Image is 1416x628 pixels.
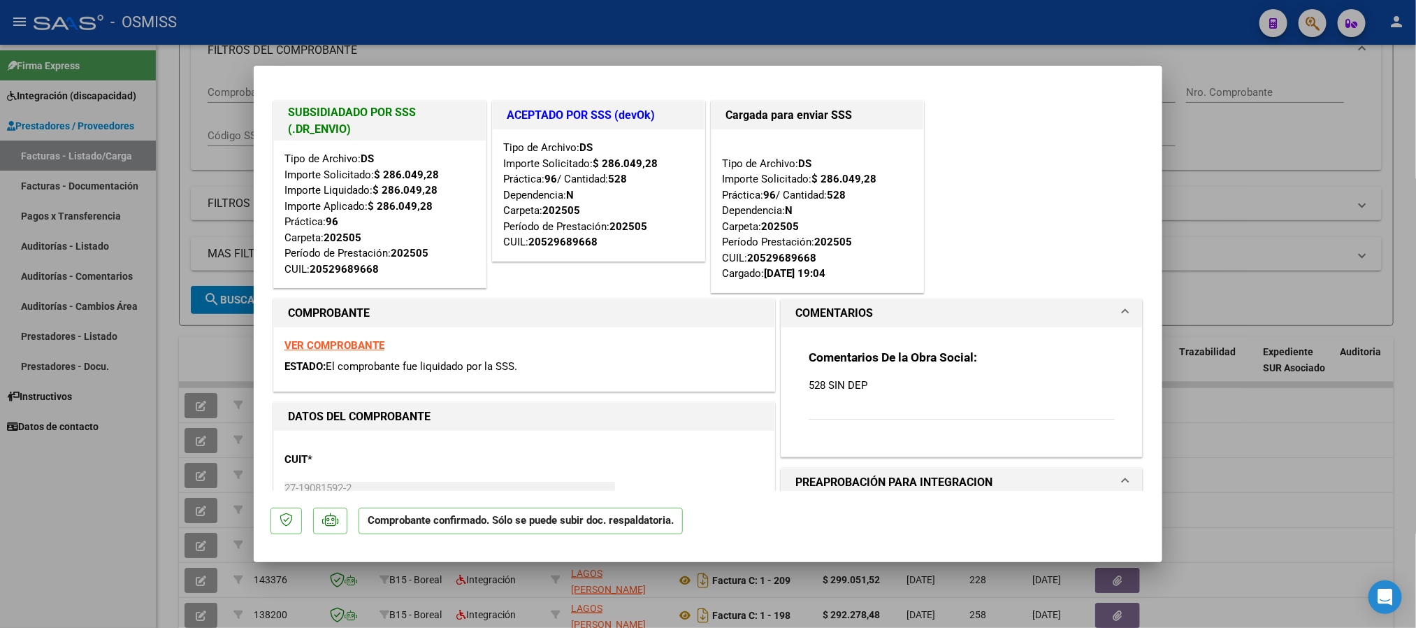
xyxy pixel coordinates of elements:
div: Tipo de Archivo: Importe Solicitado: Importe Liquidado: Importe Aplicado: Práctica: Carpeta: Perí... [284,151,475,277]
strong: 528 [608,173,627,185]
strong: N [566,189,574,201]
div: 20529689668 [310,262,379,278]
span: El comprobante fue liquidado por la SSS. [326,360,517,373]
strong: DS [579,141,593,154]
strong: $ 286.049,28 [373,184,438,197]
strong: 96 [544,173,557,185]
p: CUIT [284,452,428,468]
span: ESTADO: [284,360,326,373]
strong: 528 [827,189,846,201]
strong: [DATE] 19:04 [764,267,825,280]
strong: 96 [326,215,338,228]
strong: $ 286.049,28 [368,200,433,213]
div: Tipo de Archivo: Importe Solicitado: Práctica: / Cantidad: Dependencia: Carpeta: Período Prestaci... [722,140,913,282]
mat-expansion-panel-header: PREAPROBACIÓN PARA INTEGRACION [781,469,1142,497]
strong: 202505 [542,204,580,217]
strong: 202505 [391,247,428,259]
strong: $ 286.049,28 [593,157,658,170]
h1: ACEPTADO POR SSS (devOk) [507,107,691,124]
h1: COMENTARIOS [795,305,873,322]
strong: 202505 [814,236,852,248]
strong: N [785,204,793,217]
strong: 96 [763,189,776,201]
strong: $ 286.049,28 [811,173,876,185]
div: Open Intercom Messenger [1368,580,1402,614]
h1: PREAPROBACIÓN PARA INTEGRACION [795,474,992,491]
strong: COMPROBANTE [288,306,370,320]
strong: 202505 [609,220,647,233]
p: Comprobante confirmado. Sólo se puede subir doc. respaldatoria. [359,508,683,535]
h1: Cargada para enviar SSS [725,107,909,124]
mat-expansion-panel-header: COMENTARIOS [781,299,1142,327]
p: 528 SIN DEP [809,378,1115,393]
h1: SUBSIDIADADO POR SSS (.DR_ENVIO) [288,104,472,138]
div: 20529689668 [747,250,816,266]
a: VER COMPROBANTE [284,339,384,352]
strong: DS [361,152,374,165]
strong: $ 286.049,28 [374,169,439,181]
strong: DS [798,157,811,170]
strong: DATOS DEL COMPROBANTE [288,410,431,423]
strong: 202505 [324,231,361,244]
div: Tipo de Archivo: Importe Solicitado: Práctica: / Cantidad: Dependencia: Carpeta: Período de Prest... [503,140,694,250]
strong: Comentarios De la Obra Social: [809,350,977,364]
div: COMENTARIOS [781,327,1142,457]
strong: 202505 [761,220,799,233]
div: 20529689668 [528,234,598,250]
